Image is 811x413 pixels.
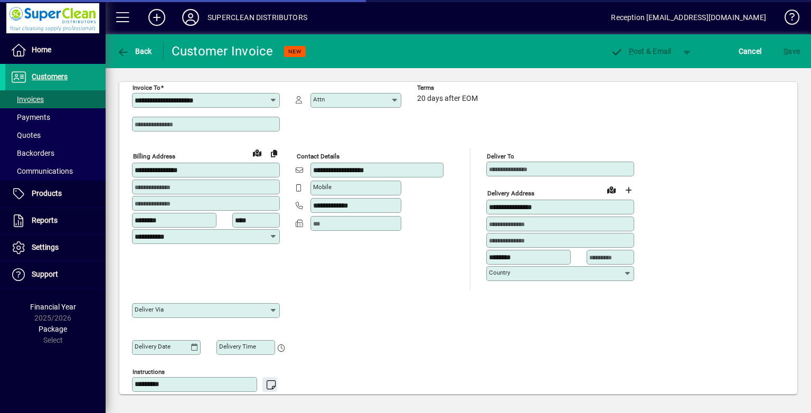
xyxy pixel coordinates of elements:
[32,243,59,251] span: Settings
[174,8,208,27] button: Profile
[5,208,106,234] a: Reports
[784,47,788,55] span: S
[266,145,282,162] button: Copy to Delivery address
[288,48,301,55] span: NEW
[32,216,58,224] span: Reports
[417,85,480,91] span: Terms
[140,8,174,27] button: Add
[611,9,766,26] div: Reception [EMAIL_ADDRESS][DOMAIN_NAME]
[114,42,155,61] button: Back
[313,183,332,191] mat-label: Mobile
[208,9,307,26] div: SUPERCLEAN DISTRIBUTORS
[784,43,800,60] span: ave
[5,37,106,63] a: Home
[5,144,106,162] a: Backorders
[5,261,106,288] a: Support
[487,153,514,160] mat-label: Deliver To
[620,182,637,199] button: Choose address
[5,90,106,108] a: Invoices
[188,392,271,404] mat-hint: Use 'Enter' to start a new line
[5,162,106,180] a: Communications
[605,42,677,61] button: Post & Email
[172,43,274,60] div: Customer Invoice
[11,95,44,104] span: Invoices
[32,270,58,278] span: Support
[11,131,41,139] span: Quotes
[30,303,76,311] span: Financial Year
[5,126,106,144] a: Quotes
[417,95,478,103] span: 20 days after EOM
[32,45,51,54] span: Home
[629,47,634,55] span: P
[313,96,325,103] mat-label: Attn
[777,2,798,36] a: Knowledge Base
[11,149,54,157] span: Backorders
[781,42,803,61] button: Save
[106,42,164,61] app-page-header-button: Back
[5,234,106,261] a: Settings
[5,181,106,207] a: Products
[219,343,256,350] mat-label: Delivery time
[117,47,152,55] span: Back
[133,368,165,375] mat-label: Instructions
[739,43,762,60] span: Cancel
[39,325,67,333] span: Package
[11,167,73,175] span: Communications
[11,113,50,121] span: Payments
[5,108,106,126] a: Payments
[489,269,510,276] mat-label: Country
[133,84,161,91] mat-label: Invoice To
[135,306,164,313] mat-label: Deliver via
[32,189,62,198] span: Products
[32,72,68,81] span: Customers
[736,42,765,61] button: Cancel
[603,181,620,198] a: View on map
[135,343,171,350] mat-label: Delivery date
[249,144,266,161] a: View on map
[610,47,672,55] span: ost & Email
